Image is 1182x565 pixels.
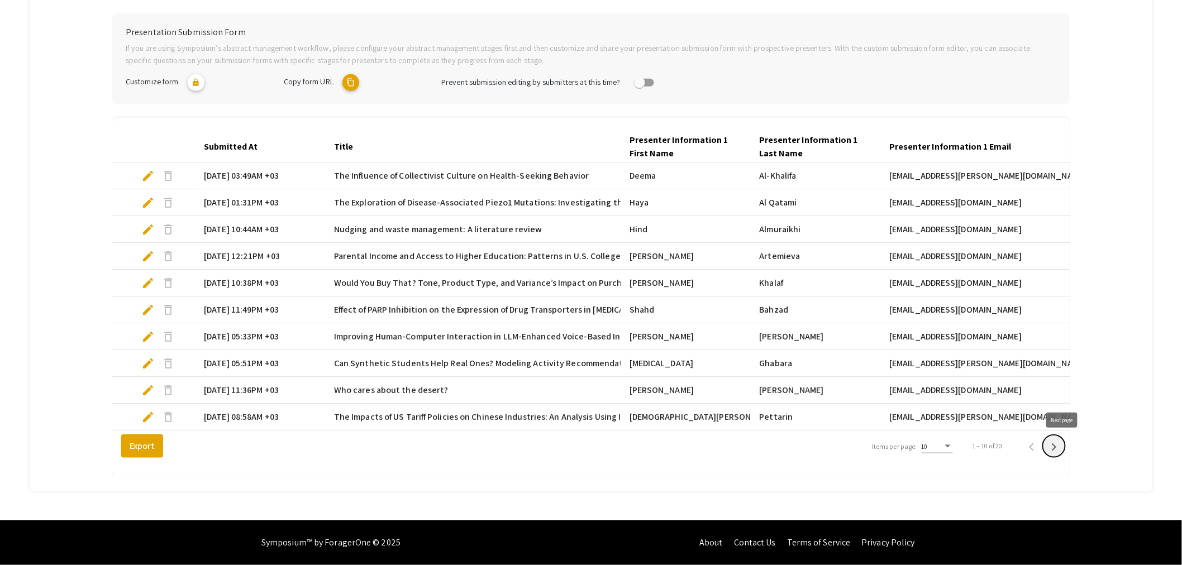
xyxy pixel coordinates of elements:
[195,243,325,270] mat-cell: [DATE] 12:21PM +03
[973,441,1003,451] div: 1 – 10 of 20
[1021,435,1043,457] button: Previous page
[195,296,325,323] mat-cell: [DATE] 11:49PM +03
[141,169,155,183] span: edit
[872,442,917,452] div: Items per page:
[334,357,751,370] span: Can Synthetic Students Help Real Ones? Modeling Activity Recommendations from AI-Generated Resumes
[141,196,155,209] span: edit
[334,384,449,397] span: Who cares about the desert?
[751,270,881,296] mat-cell: Khalaf
[621,243,751,270] mat-cell: [PERSON_NAME]
[922,443,953,451] mat-select: Items per page:
[621,404,751,430] mat-cell: [DEMOGRAPHIC_DATA][PERSON_NAME]
[880,404,1081,430] mat-cell: [EMAIL_ADDRESS][PERSON_NAME][DOMAIN_NAME]
[889,140,1011,154] div: Presenter Information 1 Email
[126,27,1056,37] h6: Presentation Submission Form
[630,133,742,160] div: Presenter Information 1 First Name
[8,515,47,557] iframe: Chat
[204,140,268,154] div: Submitted At
[195,189,325,216] mat-cell: [DATE] 01:31PM +03
[204,140,258,154] div: Submitted At
[621,270,751,296] mat-cell: [PERSON_NAME]
[141,303,155,317] span: edit
[621,323,751,350] mat-cell: [PERSON_NAME]
[195,162,325,189] mat-cell: [DATE] 03:49AM +03
[630,133,732,160] div: Presenter Information 1 First Name
[751,350,881,377] mat-cell: Ghabara
[880,377,1081,404] mat-cell: [EMAIL_ADDRESS][DOMAIN_NAME]
[141,330,155,343] span: edit
[195,270,325,296] mat-cell: [DATE] 10:38PM +03
[334,140,353,154] div: Title
[751,216,881,243] mat-cell: Almuraikhi
[195,350,325,377] mat-cell: [DATE] 05:51PM +03
[787,537,851,548] a: Terms of Service
[334,169,589,183] span: The Influence of Collectivist Culture on Health-Seeking Behavior
[342,74,359,91] mat-icon: copy URL
[334,223,542,236] span: Nudging and waste management: A literature review
[751,296,881,323] mat-cell: Bahzad
[334,303,696,317] span: Effect of PARP Inhibition on the Expression of Drug Transporters in [MEDICAL_DATA] Cell Lines
[141,384,155,397] span: edit
[161,250,175,263] span: delete
[161,384,175,397] span: delete
[188,74,204,91] mat-icon: lock
[880,243,1081,270] mat-cell: [EMAIL_ADDRESS][DOMAIN_NAME]
[889,140,1021,154] div: Presenter Information 1 Email
[751,189,881,216] mat-cell: Al Qatami
[751,243,881,270] mat-cell: Artemieva
[126,42,1056,66] p: If you are using Symposium’s abstract management workflow, please configure your abstract managem...
[751,377,881,404] mat-cell: [PERSON_NAME]
[161,223,175,236] span: delete
[880,296,1081,323] mat-cell: [EMAIL_ADDRESS][DOMAIN_NAME]
[760,133,862,160] div: Presenter Information 1 Last Name
[760,133,872,160] div: Presenter Information 1 Last Name
[195,404,325,430] mat-cell: [DATE] 08:58AM +03
[161,303,175,317] span: delete
[334,410,700,424] span: The Impacts of US Tariff Policies on Chinese Industries: An Analysis Using Input-Output Tables
[161,169,175,183] span: delete
[141,276,155,290] span: edit
[621,377,751,404] mat-cell: [PERSON_NAME]
[1043,435,1065,457] button: Next page
[195,377,325,404] mat-cell: [DATE] 11:36PM +03
[334,330,1022,343] span: Improving Human-Computer Interaction in LLM-Enhanced Voice-Based Indoor Turn-by-Turn Navigation S...
[880,162,1081,189] mat-cell: [EMAIL_ADDRESS][PERSON_NAME][DOMAIN_NAME]
[334,140,363,154] div: Title
[862,537,915,548] a: Privacy Policy
[334,196,1007,209] span: The Exploration of Disease-Associated Piezo1 Mutations: Investigating the Impact of M2241R, R2482...
[880,270,1081,296] mat-cell: [EMAIL_ADDRESS][DOMAIN_NAME]
[121,434,163,458] button: Export
[161,357,175,370] span: delete
[141,357,155,370] span: edit
[751,162,881,189] mat-cell: Al-Khalifa
[161,410,175,424] span: delete
[161,330,175,343] span: delete
[880,216,1081,243] mat-cell: [EMAIL_ADDRESS][DOMAIN_NAME]
[880,323,1081,350] mat-cell: [EMAIL_ADDRESS][DOMAIN_NAME]
[621,350,751,377] mat-cell: [MEDICAL_DATA]
[621,162,751,189] mat-cell: Deema
[195,216,325,243] mat-cell: [DATE] 10:44AM +03
[751,323,881,350] mat-cell: [PERSON_NAME]
[334,250,733,263] span: Parental Income and Access to Higher Education: Patterns in U.S. College Application and Attendance
[880,189,1081,216] mat-cell: [EMAIL_ADDRESS][DOMAIN_NAME]
[141,410,155,424] span: edit
[699,537,723,548] a: About
[1046,413,1078,428] div: Next page
[734,537,776,548] a: Contact Us
[195,323,325,350] mat-cell: [DATE] 05:33PM +03
[751,404,881,430] mat-cell: Pettarin
[621,216,751,243] mat-cell: Hind
[621,189,751,216] mat-cell: Haya
[141,223,155,236] span: edit
[141,250,155,263] span: edit
[880,350,1081,377] mat-cell: [EMAIL_ADDRESS][PERSON_NAME][DOMAIN_NAME]
[126,76,178,87] span: Customize form
[284,76,333,87] span: Copy form URL
[441,76,620,87] span: Prevent submission editing by submitters at this time?
[161,276,175,290] span: delete
[922,442,928,451] span: 10
[161,196,175,209] span: delete
[261,520,401,565] div: Symposium™ by ForagerOne © 2025
[621,296,751,323] mat-cell: Shahd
